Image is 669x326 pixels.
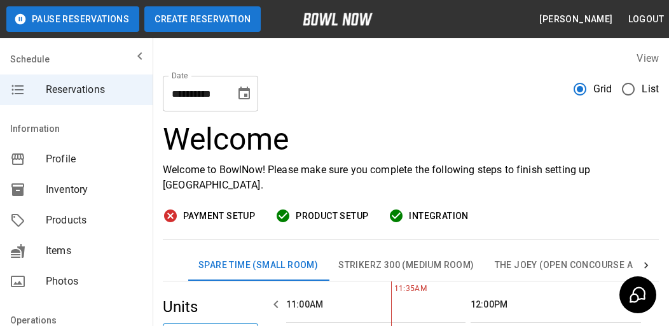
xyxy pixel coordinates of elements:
[183,208,255,224] span: Payment Setup
[6,6,139,32] button: Pause Reservations
[46,243,142,259] span: Items
[485,250,664,281] button: The Joey (Open Concourse Area)
[637,52,659,64] label: View
[188,250,328,281] button: Spare Time (Small Room)
[471,287,650,323] th: 12:00PM
[188,250,633,281] div: inventory tabs
[231,81,257,106] button: Choose date, selected date is Sep 14, 2025
[46,213,142,228] span: Products
[46,274,142,289] span: Photos
[303,13,373,25] img: logo
[623,8,669,31] button: Logout
[46,152,142,167] span: Profile
[328,250,484,281] button: Strikerz 300 (Medium Room)
[534,8,617,31] button: [PERSON_NAME]
[296,208,368,224] span: Product Setup
[46,82,142,97] span: Reservations
[391,283,394,295] span: 11:35AM
[642,81,659,97] span: List
[46,182,142,197] span: Inventory
[144,6,261,32] button: Create Reservation
[163,162,659,193] p: Welcome to BowlNow! Please make sure you complete the following steps to finish setting up [GEOGR...
[286,287,466,323] th: 11:00AM
[409,208,468,224] span: Integration
[593,81,612,97] span: Grid
[163,122,659,157] h3: Welcome
[163,297,258,317] h5: Units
